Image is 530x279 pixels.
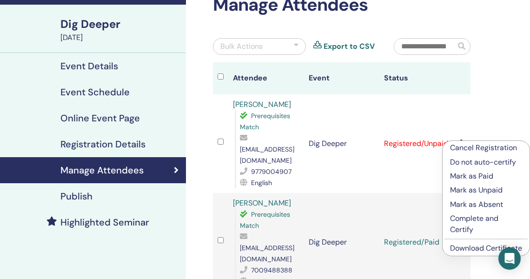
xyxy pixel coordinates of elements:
p: Do not auto-certify [450,157,522,168]
h4: Publish [60,191,93,202]
span: 7009488388 [251,266,292,274]
p: Cancel Registration [450,142,522,153]
a: Export to CSV [324,41,375,52]
span: Prerequisites Match [240,112,290,131]
a: [PERSON_NAME] [233,198,291,208]
span: English [251,179,272,187]
span: [EMAIL_ADDRESS][DOMAIN_NAME] [240,244,294,263]
p: Mark as Paid [450,171,522,182]
h4: Online Event Page [60,113,140,124]
div: Dig Deeper [60,16,180,32]
h4: Registration Details [60,139,146,150]
th: Event [304,62,380,94]
p: Mark as Unpaid [450,185,522,196]
div: [DATE] [60,32,180,43]
p: Complete and Certify [450,213,522,235]
th: Status [379,62,455,94]
div: Bulk Actions [220,41,263,52]
span: Prerequisites Match [240,210,290,230]
h4: Highlighted Seminar [60,217,149,228]
span: [EMAIL_ADDRESS][DOMAIN_NAME] [240,145,294,165]
td: Dig Deeper [304,94,380,193]
p: Mark as Absent [450,199,522,210]
a: [PERSON_NAME] [233,100,291,109]
a: Dig Deeper[DATE] [55,16,186,43]
th: Attendee [228,62,304,94]
a: Download Certificate [450,243,522,253]
h4: Manage Attendees [60,165,144,176]
h4: Event Details [60,60,118,72]
span: 9779004907 [251,167,291,176]
div: Open Intercom Messenger [498,247,521,270]
h4: Event Schedule [60,86,130,98]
